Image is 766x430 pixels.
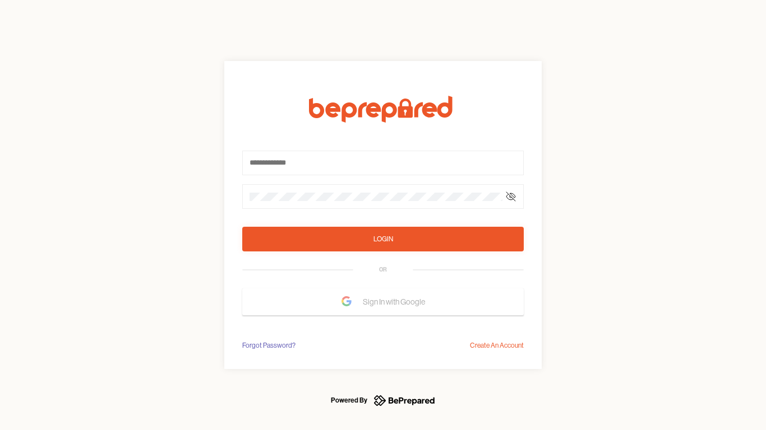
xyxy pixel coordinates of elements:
button: Login [242,227,524,251]
button: Sign In with Google [242,288,524,315]
div: OR [379,265,387,274]
div: Create An Account [470,340,524,351]
div: Powered By [331,394,367,407]
div: Login [373,233,393,245]
div: Forgot Password? [242,340,296,351]
span: Sign In with Google [363,292,431,312]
